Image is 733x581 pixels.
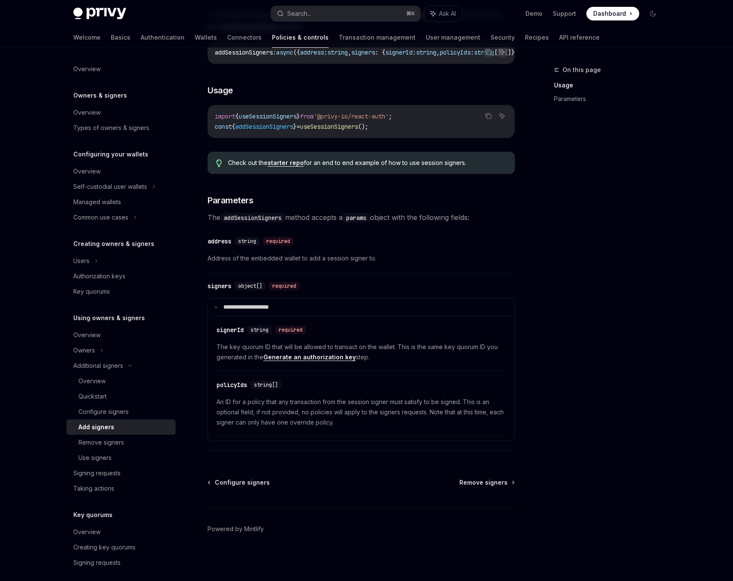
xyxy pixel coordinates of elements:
[73,239,154,249] h5: Creating owners & signers
[216,342,506,362] span: The key quorum ID that will be allowed to transact on the wallet. This is the same key quorum ID ...
[215,123,232,130] span: const
[195,27,217,48] a: Wallets
[300,49,324,56] span: address
[208,253,515,263] span: Address of the embedded wallet to add a session signer to.
[73,313,145,323] h5: Using owners & signers
[459,478,508,487] span: Remove signers
[269,282,300,290] div: required
[220,213,285,223] code: addSessionSigners
[227,27,262,48] a: Connectors
[78,376,106,386] div: Overview
[327,49,348,56] span: string
[440,49,470,56] span: policyIds
[73,64,101,74] div: Overview
[348,49,351,56] span: ,
[73,182,147,192] div: Self-custodial user wallets
[208,194,253,206] span: Parameters
[78,453,112,463] div: Use signers
[73,212,128,223] div: Common use cases
[239,113,297,120] span: useSessionSigners
[459,478,514,487] a: Remove signers
[73,527,101,537] div: Overview
[470,49,474,56] span: :
[66,269,176,284] a: Authorization keys
[73,345,95,356] div: Owners
[324,49,327,56] span: :
[73,542,136,552] div: Creating key quorums
[300,113,314,120] span: from
[73,107,101,118] div: Overview
[66,327,176,343] a: Overview
[66,164,176,179] a: Overview
[238,283,262,289] span: object[]
[73,286,110,297] div: Key quorums
[271,6,420,21] button: Search...⌘K
[406,10,415,17] span: ⌘ K
[216,381,247,389] div: policyIds
[293,49,300,56] span: ({
[66,481,176,496] a: Taking actions
[73,558,121,568] div: Signing requests
[216,397,506,428] span: An ID for a policy that any transaction from the session signer must satisfy to be signed. This i...
[483,46,494,58] button: Copy the contents from the code block
[426,27,480,48] a: User management
[525,27,549,48] a: Recipes
[293,123,297,130] span: }
[389,113,392,120] span: ;
[268,159,304,167] a: starter repo
[208,282,231,290] div: signers
[525,9,543,18] a: Demo
[300,123,358,130] span: useSessionSigners
[66,435,176,450] a: Remove signers
[436,49,440,56] span: ,
[646,7,660,20] button: Toggle dark mode
[208,478,270,487] a: Configure signers
[66,105,176,120] a: Overview
[78,422,114,432] div: Add signers
[273,49,276,56] span: :
[228,159,506,167] span: Check out the for an end to end example of how to use session signers.
[73,271,125,281] div: Authorization keys
[553,9,576,18] a: Support
[216,326,244,334] div: signerId
[375,49,385,56] span: : {
[66,450,176,465] a: Use signers
[66,284,176,299] a: Key quorums
[563,65,601,75] span: On this page
[66,61,176,77] a: Overview
[66,540,176,555] a: Creating key quorums
[297,113,300,120] span: }
[593,9,626,18] span: Dashboard
[263,237,294,246] div: required
[73,123,149,133] div: Types of owners & signers
[73,468,121,478] div: Signing requests
[496,46,508,58] button: Ask AI
[78,391,107,402] div: Quickstart
[275,326,306,334] div: required
[424,6,462,21] button: Ask AI
[351,49,375,56] span: signers
[73,330,101,340] div: Overview
[254,382,278,388] span: string[]
[413,49,416,56] span: :
[208,525,264,533] a: Powered by Mintlify
[491,27,515,48] a: Security
[483,110,494,121] button: Copy the contents from the code block
[297,123,300,130] span: =
[554,92,667,106] a: Parameters
[66,389,176,404] a: Quickstart
[208,211,515,223] span: The method accepts a object with the following fields:
[287,9,311,19] div: Search...
[416,49,436,56] span: string
[111,27,130,48] a: Basics
[208,237,231,246] div: address
[216,159,222,167] svg: Tip
[78,407,129,417] div: Configure signers
[385,49,413,56] span: signerId
[141,27,185,48] a: Authentication
[251,327,268,333] span: string
[73,90,127,101] h5: Owners & signers
[78,437,124,448] div: Remove signers
[439,9,456,18] span: Ask AI
[343,213,370,223] code: params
